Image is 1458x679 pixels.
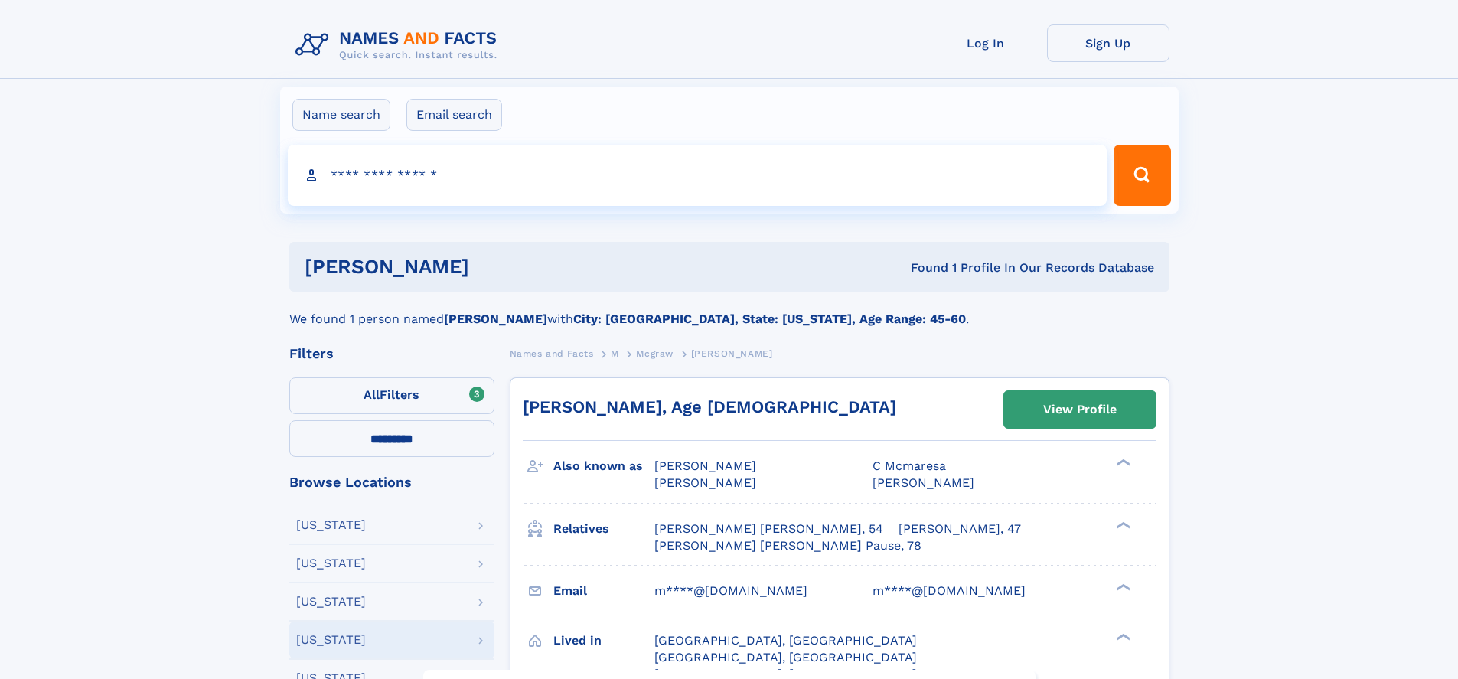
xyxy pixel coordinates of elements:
a: Sign Up [1047,24,1169,62]
div: Filters [289,347,494,361]
a: [PERSON_NAME], Age [DEMOGRAPHIC_DATA] [523,397,896,416]
b: City: [GEOGRAPHIC_DATA], State: [US_STATE], Age Range: 45-60 [573,312,966,326]
h3: Also known as [553,453,654,479]
div: [US_STATE] [296,519,366,531]
a: [PERSON_NAME] [PERSON_NAME], 54 [654,521,883,537]
div: View Profile [1043,392,1117,427]
a: Log In [925,24,1047,62]
div: Browse Locations [289,475,494,489]
label: Name search [292,99,390,131]
span: [PERSON_NAME] [654,475,756,490]
h3: Relatives [553,516,654,542]
span: Mcgraw [636,348,674,359]
a: [PERSON_NAME] [PERSON_NAME] Pause, 78 [654,537,921,554]
span: M [611,348,619,359]
div: We found 1 person named with . [289,292,1169,328]
h1: [PERSON_NAME] [305,257,690,276]
span: [PERSON_NAME] [654,459,756,473]
img: Logo Names and Facts [289,24,510,66]
div: [US_STATE] [296,634,366,646]
div: [US_STATE] [296,596,366,608]
div: Found 1 Profile In Our Records Database [690,260,1154,276]
a: Mcgraw [636,344,674,363]
span: All [364,387,380,402]
span: C Mcmaresa [873,459,946,473]
span: [GEOGRAPHIC_DATA], [GEOGRAPHIC_DATA] [654,633,917,648]
b: [PERSON_NAME] [444,312,547,326]
h3: Email [553,578,654,604]
span: [GEOGRAPHIC_DATA], [GEOGRAPHIC_DATA] [654,650,917,664]
a: View Profile [1004,391,1156,428]
span: [PERSON_NAME] [691,348,773,359]
div: ❯ [1113,520,1131,530]
a: Names and Facts [510,344,594,363]
h3: Lived in [553,628,654,654]
a: [PERSON_NAME], 47 [899,521,1021,537]
input: search input [288,145,1107,206]
a: M [611,344,619,363]
div: ❯ [1113,458,1131,468]
button: Search Button [1114,145,1170,206]
div: [US_STATE] [296,557,366,570]
div: ❯ [1113,632,1131,641]
label: Filters [289,377,494,414]
span: [PERSON_NAME] [873,475,974,490]
div: ❯ [1113,582,1131,592]
label: Email search [406,99,502,131]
